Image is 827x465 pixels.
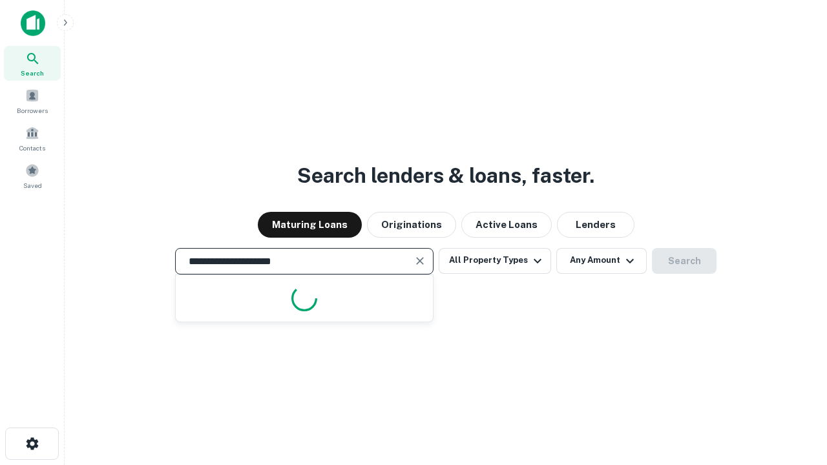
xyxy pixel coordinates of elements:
[461,212,552,238] button: Active Loans
[21,10,45,36] img: capitalize-icon.png
[367,212,456,238] button: Originations
[19,143,45,153] span: Contacts
[17,105,48,116] span: Borrowers
[4,158,61,193] a: Saved
[258,212,362,238] button: Maturing Loans
[23,180,42,191] span: Saved
[411,252,429,270] button: Clear
[21,68,44,78] span: Search
[297,160,594,191] h3: Search lenders & loans, faster.
[762,362,827,424] iframe: Chat Widget
[4,46,61,81] a: Search
[4,121,61,156] a: Contacts
[556,248,647,274] button: Any Amount
[4,83,61,118] a: Borrowers
[557,212,634,238] button: Lenders
[439,248,551,274] button: All Property Types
